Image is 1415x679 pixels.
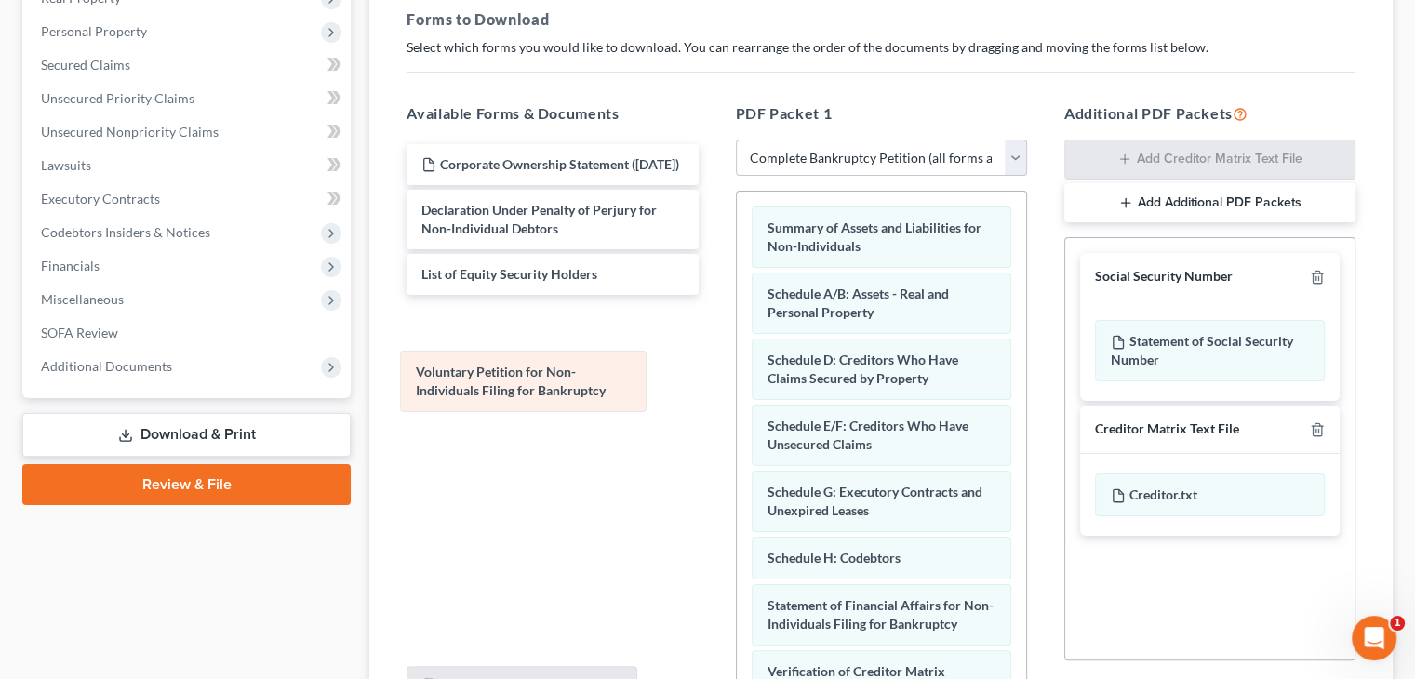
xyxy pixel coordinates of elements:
a: Secured Claims [26,48,351,82]
div: Creditor Matrix Text File [1095,420,1239,438]
span: Unsecured Priority Claims [41,90,194,106]
span: Verification of Creditor Matrix [768,663,945,679]
span: Codebtors Insiders & Notices [41,224,210,240]
a: Unsecured Priority Claims [26,82,351,115]
span: SOFA Review [41,325,118,340]
span: Statement of Financial Affairs for Non-Individuals Filing for Bankruptcy [768,597,994,632]
h5: Available Forms & Documents [407,102,698,125]
a: Download & Print [22,413,351,457]
span: Financials [41,258,100,273]
a: Executory Contracts [26,182,351,216]
a: Unsecured Nonpriority Claims [26,115,351,149]
div: Statement of Social Security Number [1095,320,1325,381]
h5: PDF Packet 1 [736,102,1027,125]
span: Schedule D: Creditors Who Have Claims Secured by Property [768,352,958,386]
a: SOFA Review [26,316,351,350]
h5: Additional PDF Packets [1064,102,1355,125]
span: Personal Property [41,23,147,39]
span: Unsecured Nonpriority Claims [41,124,219,140]
span: Additional Documents [41,358,172,374]
button: Add Additional PDF Packets [1064,183,1355,222]
span: Summary of Assets and Liabilities for Non-Individuals [768,220,981,254]
span: Schedule G: Executory Contracts and Unexpired Leases [768,484,982,518]
h5: Forms to Download [407,8,1355,31]
span: 1 [1390,616,1405,631]
span: Voluntary Petition for Non-Individuals Filing for Bankruptcy [416,364,606,398]
span: Lawsuits [41,157,91,173]
div: Social Security Number [1095,268,1233,286]
span: Corporate Ownership Statement ([DATE]) [440,156,679,172]
span: Secured Claims [41,57,130,73]
span: Executory Contracts [41,191,160,206]
span: Schedule H: Codebtors [768,550,901,566]
button: Add Creditor Matrix Text File [1064,140,1355,180]
span: List of Equity Security Holders [421,266,597,282]
span: Schedule E/F: Creditors Who Have Unsecured Claims [768,418,968,452]
a: Lawsuits [26,149,351,182]
span: Miscellaneous [41,291,124,307]
iframe: Intercom live chat [1352,616,1396,660]
div: Creditor.txt [1095,473,1325,516]
span: Schedule A/B: Assets - Real and Personal Property [768,286,949,320]
a: Review & File [22,464,351,505]
p: Select which forms you would like to download. You can rearrange the order of the documents by dr... [407,38,1355,57]
span: Declaration Under Penalty of Perjury for Non-Individual Debtors [421,202,657,236]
